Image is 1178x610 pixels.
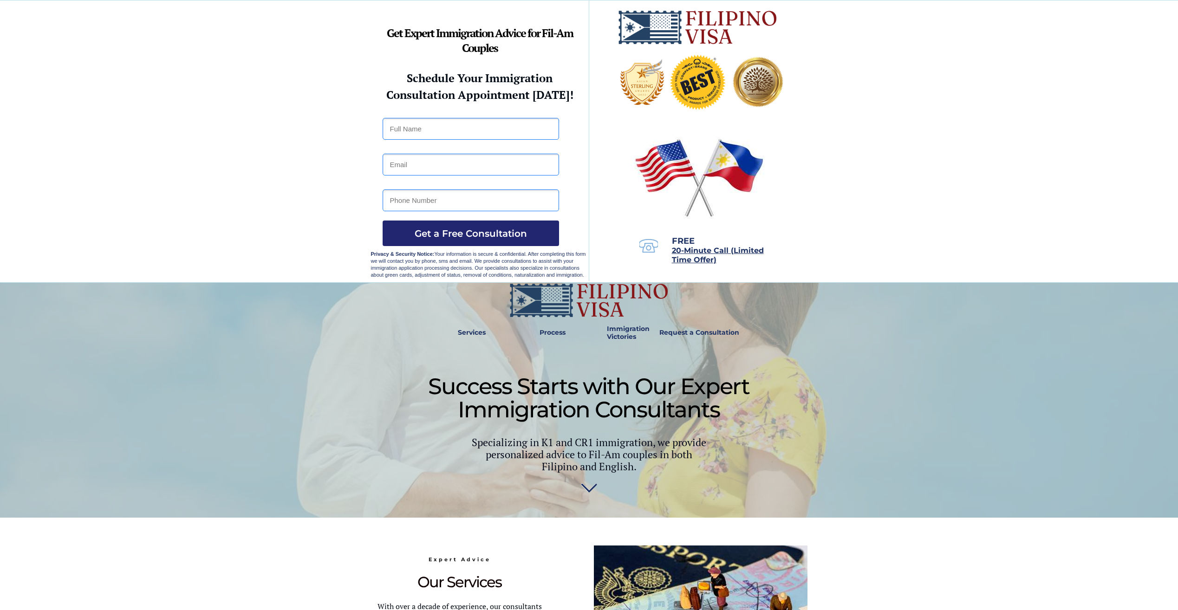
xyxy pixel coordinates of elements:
strong: Request a Consultation [659,328,739,337]
span: Get a Free Consultation [383,228,559,239]
span: Our Services [417,573,501,591]
a: Process [535,322,570,344]
input: Full Name [383,118,559,140]
span: Your information is secure & confidential. After completing this form we will contact you by phon... [371,251,586,278]
input: Email [383,154,559,175]
span: Specializing in K1 and CR1 immigration, we provide personalized advice to Fil-Am couples in both ... [472,435,706,473]
span: 20-Minute Call (Limited Time Offer) [672,246,764,264]
a: Request a Consultation [655,322,743,344]
button: Get a Free Consultation [383,221,559,246]
strong: Services [458,328,486,337]
strong: Process [540,328,566,337]
span: Success Starts with Our Expert Immigration Consultants [428,373,749,423]
a: 20-Minute Call (Limited Time Offer) [672,247,764,264]
a: Immigration Victories [603,322,634,344]
input: Phone Number [383,189,559,211]
a: Services [452,322,492,344]
strong: Consultation Appointment [DATE]! [386,87,573,102]
strong: Get Expert Immigration Advice for Fil-Am Couples [387,26,573,55]
strong: Schedule Your Immigration [407,71,553,85]
strong: Privacy & Security Notice: [371,251,435,257]
span: Expert Advice [429,556,491,563]
strong: Immigration Victories [607,324,650,341]
span: FREE [672,236,695,246]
